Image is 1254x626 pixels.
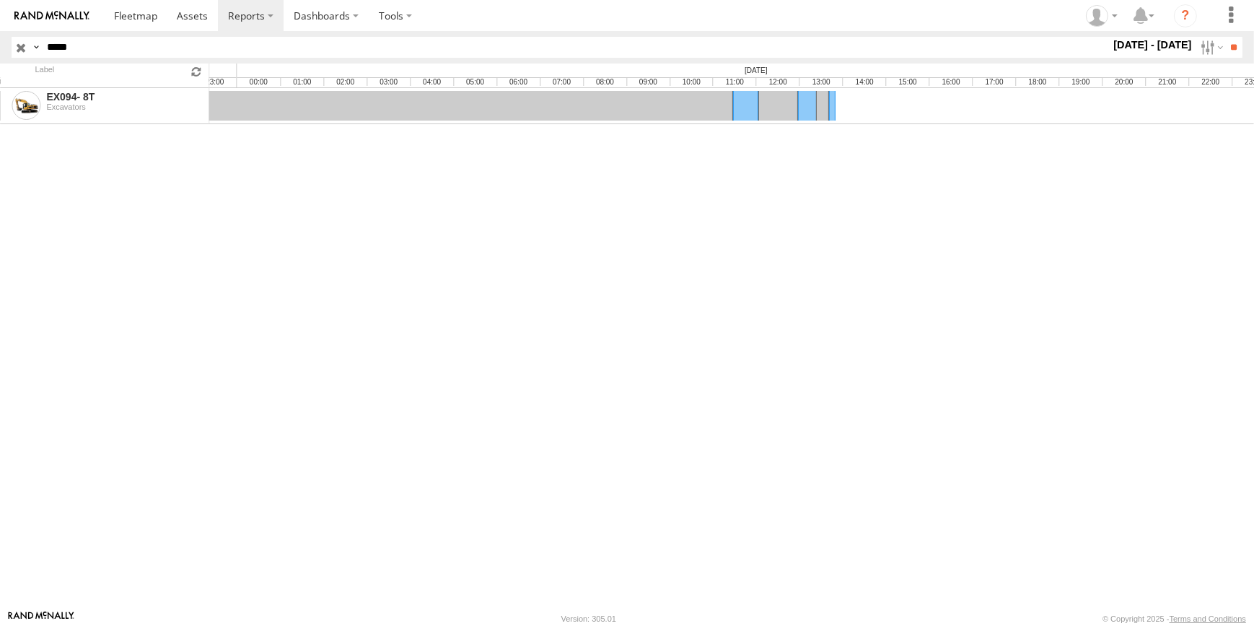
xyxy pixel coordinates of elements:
[1110,37,1195,53] label: [DATE] - [DATE]
[367,78,410,86] span: 03:00
[14,11,89,21] img: rand-logo.svg
[1081,5,1123,27] div: Jaydon Walker
[842,78,885,86] span: 14:00
[755,78,799,86] span: 12:00
[1102,78,1145,86] span: 20:00
[1170,614,1246,623] a: Terms and Conditions
[712,78,755,86] span: 11:00
[561,614,616,623] div: Version: 305.01
[583,78,626,86] span: 08:00
[1015,78,1058,86] span: 18:00
[8,612,74,626] a: Visit our Website
[46,91,203,103] a: EX094- 8T
[280,78,323,86] span: 01:00
[12,91,40,120] a: View Asset Details
[410,78,453,86] span: 04:00
[885,78,929,86] span: 15:00
[929,78,972,86] span: 16:00
[1058,78,1102,86] span: 19:00
[1102,614,1246,623] div: © Copyright 2025 -
[30,37,42,58] label: Search Query
[237,78,280,86] span: 00:00
[183,64,209,79] span: Refresh
[46,103,203,111] div: Excavators
[540,78,583,86] span: 07:00
[799,78,842,86] span: 13:00
[1195,37,1226,58] label: Search Filter Options
[972,78,1015,86] span: 17:00
[1145,78,1188,86] span: 21:00
[670,78,713,86] span: 10:00
[29,64,183,87] div: Click to Sort
[1188,78,1232,86] span: 22:00
[453,78,496,86] span: 05:00
[626,78,670,86] span: 09:00
[193,78,236,86] span: 23:00
[1174,4,1197,27] i: ?
[496,78,540,86] span: 06:00
[323,78,367,86] span: 02:00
